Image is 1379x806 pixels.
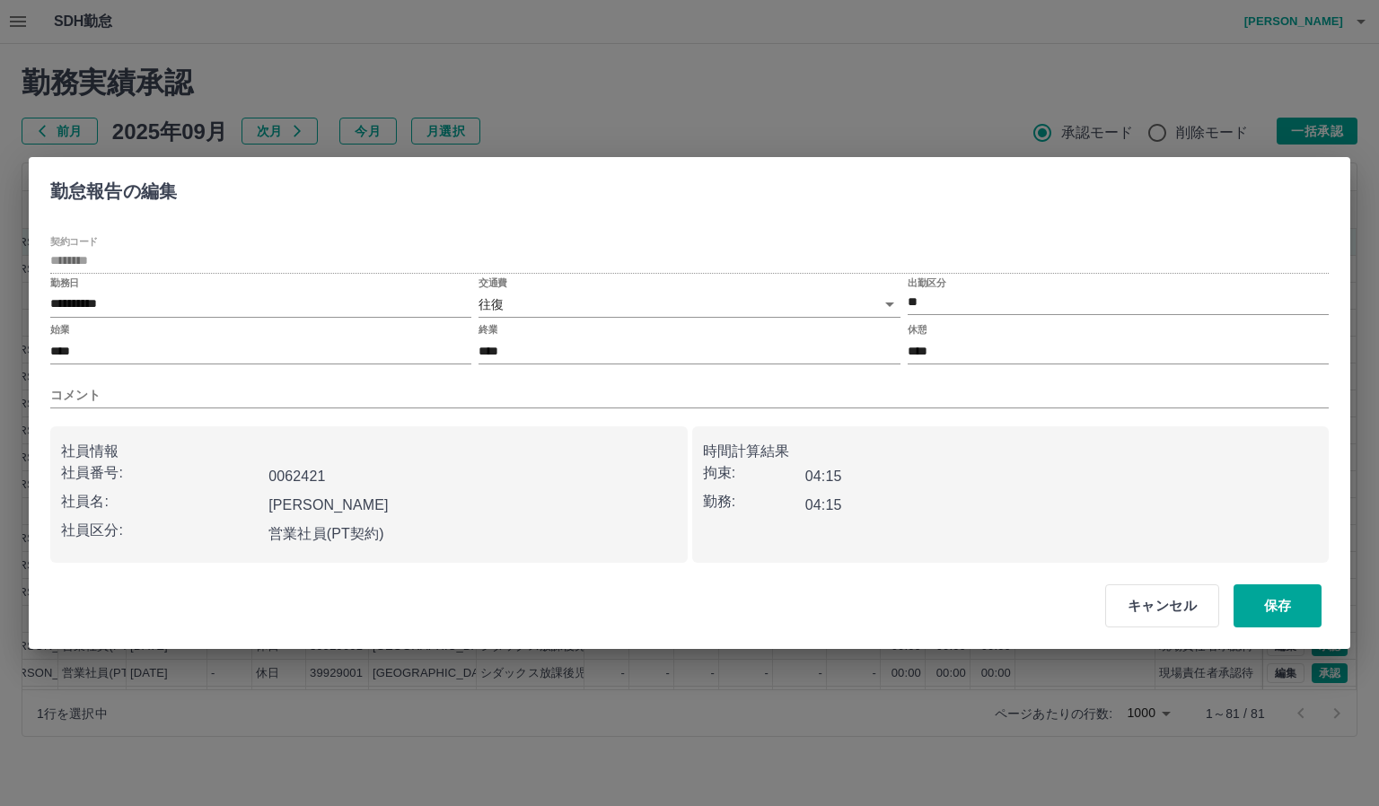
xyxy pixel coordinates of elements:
label: 終業 [479,323,497,337]
label: 勤務日 [50,276,79,289]
b: 営業社員(PT契約) [268,526,384,541]
p: 勤務: [703,491,805,513]
button: 保存 [1234,584,1322,627]
b: [PERSON_NAME] [268,497,389,513]
b: 0062421 [268,469,325,484]
label: 出勤区分 [908,276,945,289]
p: 社員名: [61,491,261,513]
label: 契約コード [50,234,98,248]
h2: 勤怠報告の編集 [29,157,198,218]
div: 往復 [479,292,900,318]
b: 04:15 [805,497,842,513]
b: 04:15 [805,469,842,484]
p: 社員番号: [61,462,261,484]
p: 社員情報 [61,441,677,462]
label: 休憩 [908,323,927,337]
label: 始業 [50,323,69,337]
p: 社員区分: [61,520,261,541]
label: 交通費 [479,276,507,289]
p: 拘束: [703,462,805,484]
p: 時間計算結果 [703,441,1319,462]
button: キャンセル [1105,584,1219,627]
